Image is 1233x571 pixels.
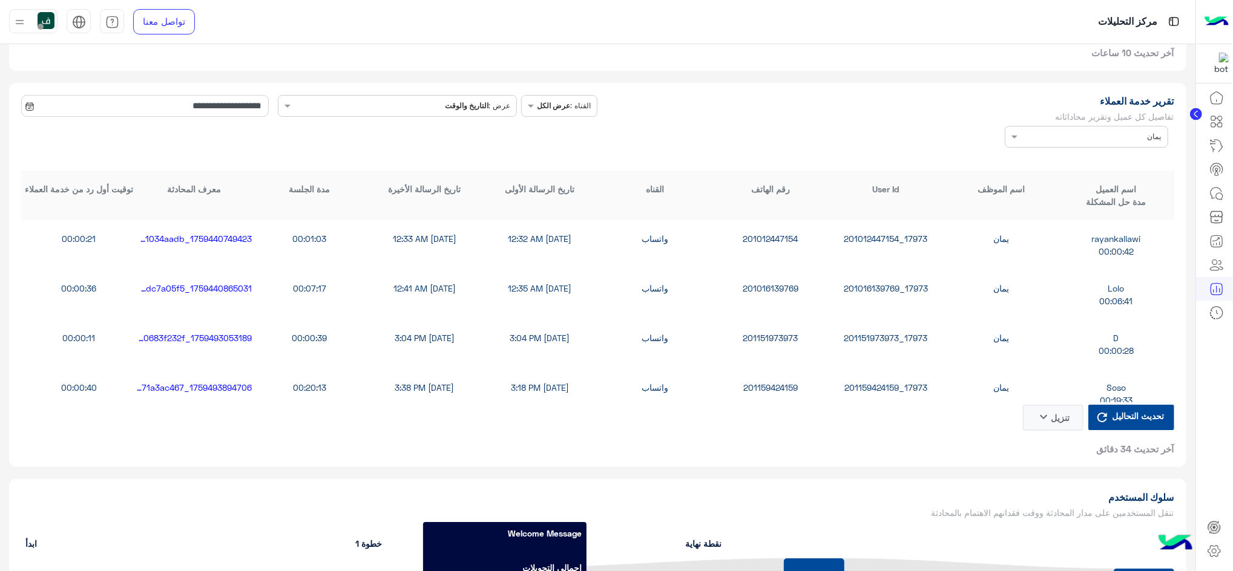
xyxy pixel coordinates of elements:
div: يمان [944,282,1059,295]
div: 17973_201159424159 [828,381,943,394]
i: keyboard_arrow_down [1036,409,1051,424]
div: اسم الموظف [944,183,1059,195]
div: 1759493053189_37c80776-0ac5-410d-a9ca-b690683f232f [136,331,251,344]
div: 201016139769 [713,282,828,295]
div: [DATE] 3:04 PM [367,331,482,344]
a: تواصل معنا [133,9,195,34]
div: 17973_201016139769 [828,282,943,295]
div: 00:00:39 [252,331,367,344]
div: D [1059,331,1174,344]
div: Lolo [1059,282,1174,295]
div: User Id [828,183,943,195]
div: يمان [944,381,1059,394]
h1: سلوك المستخدم [602,491,1174,503]
img: tab [105,15,119,29]
img: Logo [1205,9,1229,34]
div: 00:20:13 [252,381,367,394]
div: 00:01:03 [252,232,367,245]
div: 17973_201151973973 [828,331,943,344]
p: مركز التحليلات [1098,14,1157,30]
div: مدة الجلسة [252,183,367,195]
div: 00:00:36 [21,282,136,295]
div: 201012447154 [713,232,828,245]
div: واتساب [597,282,712,295]
span: خطوة 1 [355,537,382,550]
div: [DATE] 3:04 PM [482,331,597,344]
div: رقم الهاتف [713,183,828,195]
img: hulul-logo.png [1154,523,1197,565]
div: 17973_201012447154 [828,232,943,245]
div: 00:07:17 [252,282,367,295]
div: 00:00:21 [21,232,136,245]
div: 00:00:11 [21,331,136,344]
img: tab [1166,14,1182,29]
img: 101148596323591 [1207,53,1229,74]
span: آخر تحديث 10 ساعات [1092,47,1174,59]
div: يمان [944,232,1059,245]
img: userImage [38,12,54,29]
div: اسم العميل [1059,183,1174,195]
div: واتساب [597,381,712,394]
h5: تنقل المستخدمين على مدار المحادثة ووقت فقدانهم الاهتمام بالمحادثة [602,508,1174,518]
div: يمان [944,331,1059,344]
div: 00:00:28 [1059,344,1174,357]
div: [DATE] 3:38 PM [367,381,482,394]
div: [DATE] 12:41 AM [367,282,482,295]
span: آخر تحديث 34 دقائق [1097,443,1174,455]
img: profile [12,15,27,30]
div: واتساب [597,232,712,245]
div: واتساب [597,331,712,344]
a: tab [100,9,124,34]
div: 1759493894706_d750351f-5a06-4f22-b3dc-d0f71a3ac467 [136,381,251,394]
div: معرف المحادثة [136,183,251,195]
div: تاريخ الرسالة الأولى [482,183,597,195]
span: ابدأ [25,537,37,550]
div: 1759440749423_7643046a-ace8-4f91-aaf9-a7761034aadb [136,232,251,245]
h5: تفاصيل كل عميل وتقرير محاداثاته [602,112,1174,122]
div: Soso [1059,381,1174,394]
div: [DATE] 12:33 AM [367,232,482,245]
h1: تقرير خدمة العملاء [602,95,1174,107]
div: 00:19:33 [1059,394,1174,406]
button: تنزيلkeyboard_arrow_down [1023,405,1083,431]
div: القناه [597,183,712,195]
div: 201159424159 [713,381,828,394]
b: Welcome Message [508,528,582,538]
span: تحديث التحاليل [1110,408,1168,424]
div: توقيت أول رد من خدمة العملاء [21,183,136,195]
div: 1759440865031_bbf57f82-9d5c-4a17-a2d0-4a80dc7a05f5 [136,282,251,295]
div: rayankallawi [1059,232,1174,245]
div: [DATE] 12:32 AM [482,232,597,245]
button: تحديث التحاليل [1088,405,1174,430]
div: 201151973973 [713,331,828,344]
div: 00:00:42 [1059,245,1174,258]
div: مدة حل المشكلة [1059,195,1174,208]
span: نقطة نهاية [685,537,722,550]
div: تاريخ الرسالة الأخيرة [367,183,482,195]
div: [DATE] 12:35 AM [482,282,597,295]
div: [DATE] 3:18 PM [482,381,597,394]
img: tab [72,15,86,29]
div: 00:00:40 [21,381,136,394]
div: 00:06:41 [1059,295,1174,307]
